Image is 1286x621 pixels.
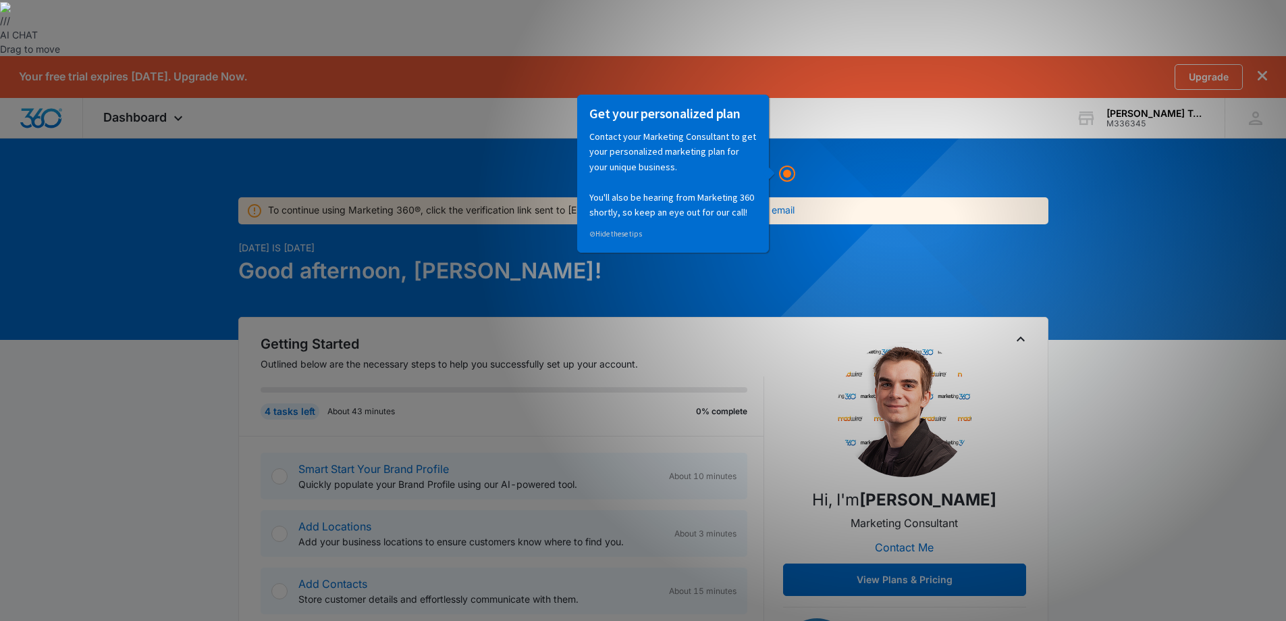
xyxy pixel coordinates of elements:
[298,535,664,549] p: Add your business locations to ensure customers know where to find you.
[696,405,747,418] p: 0% complete
[268,203,795,217] div: To continue using Marketing 360®, click the verification link sent to [EMAIL_ADDRESS][DOMAIN_NAME].
[859,490,996,510] strong: [PERSON_NAME]
[1175,64,1243,90] a: Upgrade
[851,515,958,531] p: Marketing Consultant
[674,528,736,540] span: About 3 minutes
[1258,70,1267,83] button: dismiss this dialog
[261,334,764,354] h2: Getting Started
[575,95,779,255] iframe: To enrich screen reader interactions, please activate Accessibility in Grammarly extension settings
[261,357,764,371] p: Outlined below are the necessary steps to help you successfully set up your account.
[327,405,395,418] p: About 43 minutes
[298,592,658,606] p: Store customer details and effortlessly communicate with them.
[1106,108,1205,119] div: account name
[103,110,167,124] span: Dashboard
[783,564,1026,596] button: View Plans & Pricing
[861,531,947,564] button: Contact Me
[298,477,658,491] p: Quickly populate your Brand Profile using our AI-powered tool.
[261,403,319,420] div: 4 tasks left
[298,462,449,476] a: Smart Start Your Brand Profile
[19,70,247,83] p: Your free trial expires [DATE]. Upgrade Now.
[837,342,972,477] img: Joshua Wells
[298,577,367,591] a: Add Contacts
[669,585,736,597] span: About 15 minutes
[1106,119,1205,128] div: account id
[238,255,773,287] h1: Good afternoon, [PERSON_NAME]!
[812,488,996,512] p: Hi, I'm
[669,470,736,482] span: About 10 minutes
[238,241,773,255] p: [DATE] is [DATE]
[298,520,371,533] a: Add Locations
[83,98,207,138] div: Dashboard
[1013,331,1029,347] button: Toggle Collapse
